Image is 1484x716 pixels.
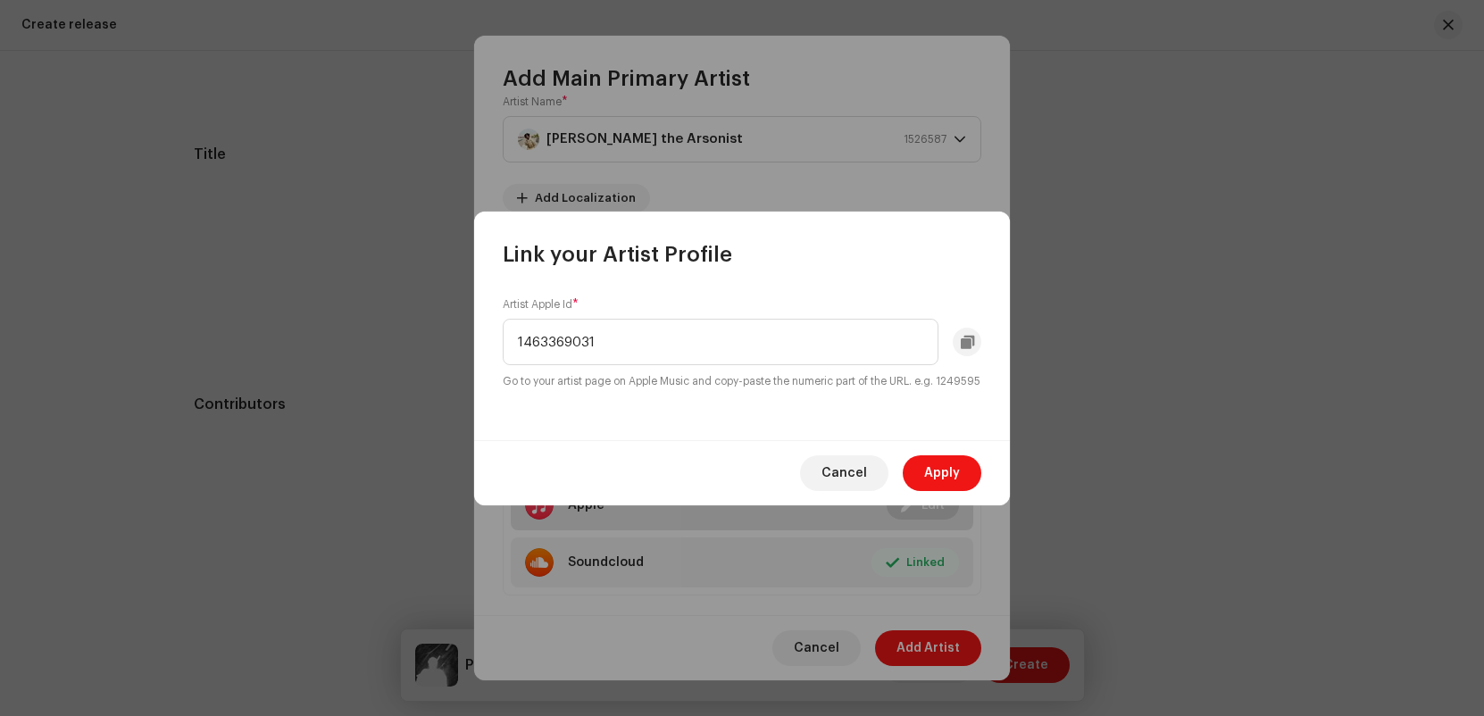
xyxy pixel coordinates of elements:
[800,455,888,491] button: Cancel
[503,319,938,365] input: e.g. 1249595
[503,297,579,312] label: Artist Apple Id
[821,455,867,491] span: Cancel
[924,455,960,491] span: Apply
[903,455,981,491] button: Apply
[503,240,732,269] span: Link your Artist Profile
[503,372,980,390] small: Go to your artist page on Apple Music and copy-paste the numeric part of the URL. e.g. 1249595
